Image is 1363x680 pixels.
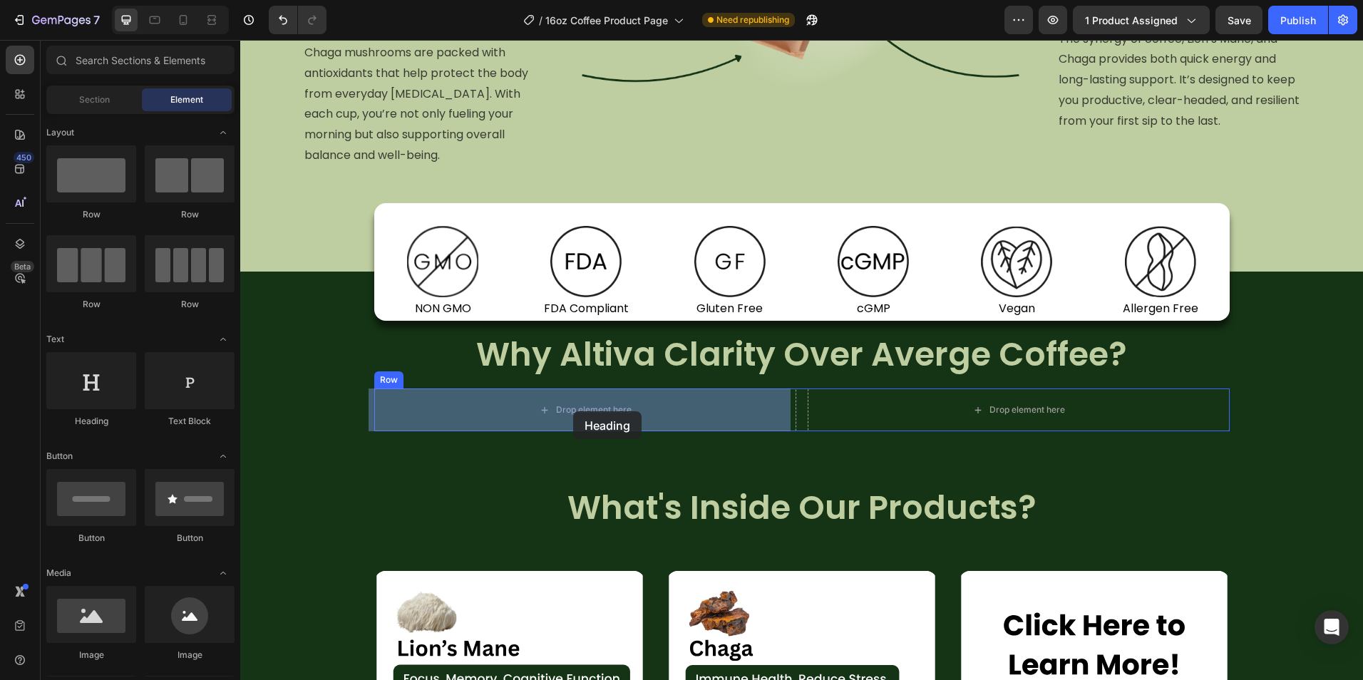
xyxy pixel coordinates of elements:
[145,649,235,661] div: Image
[46,298,136,311] div: Row
[212,328,235,351] span: Toggle open
[1228,14,1251,26] span: Save
[46,532,136,545] div: Button
[46,567,71,579] span: Media
[46,126,74,139] span: Layout
[170,93,203,106] span: Element
[46,46,235,74] input: Search Sections & Elements
[1315,610,1349,644] div: Open Intercom Messenger
[1280,13,1316,28] div: Publish
[1085,13,1178,28] span: 1 product assigned
[269,6,326,34] div: Undo/Redo
[145,208,235,221] div: Row
[145,298,235,311] div: Row
[539,13,542,28] span: /
[545,13,668,28] span: 16oz Coffee Product Page
[46,333,64,346] span: Text
[1215,6,1262,34] button: Save
[212,121,235,144] span: Toggle open
[212,562,235,584] span: Toggle open
[46,415,136,428] div: Heading
[212,445,235,468] span: Toggle open
[1268,6,1328,34] button: Publish
[11,261,34,272] div: Beta
[46,649,136,661] div: Image
[46,208,136,221] div: Row
[1073,6,1210,34] button: 1 product assigned
[240,40,1363,680] iframe: Design area
[79,93,110,106] span: Section
[46,450,73,463] span: Button
[14,152,34,163] div: 450
[93,11,100,29] p: 7
[716,14,789,26] span: Need republishing
[6,6,106,34] button: 7
[145,415,235,428] div: Text Block
[145,532,235,545] div: Button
